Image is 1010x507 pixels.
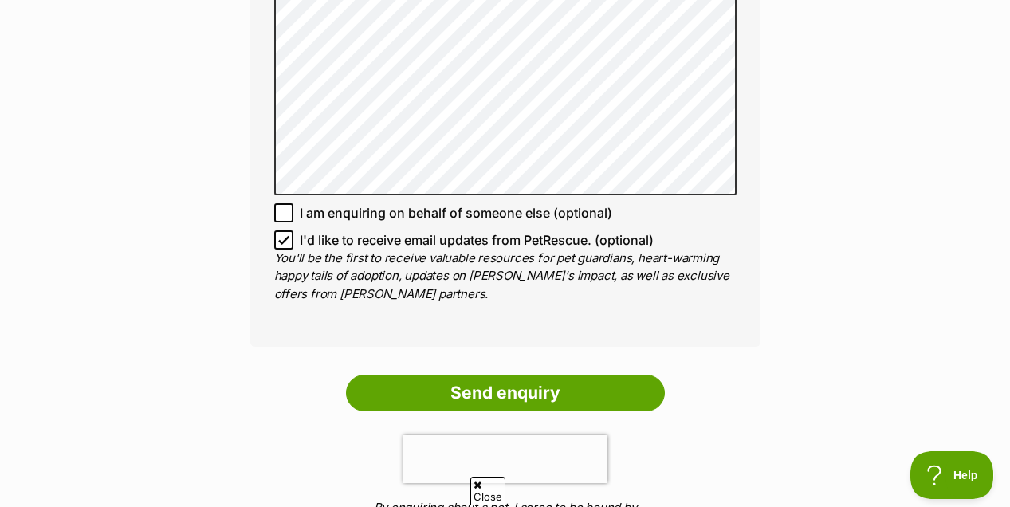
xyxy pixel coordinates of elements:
span: I am enquiring on behalf of someone else (optional) [300,203,612,222]
span: I'd like to receive email updates from PetRescue. (optional) [300,230,654,250]
iframe: Help Scout Beacon - Open [910,451,994,499]
iframe: reCAPTCHA [403,435,607,483]
span: Close [470,477,505,505]
input: Send enquiry [346,375,665,411]
p: You'll be the first to receive valuable resources for pet guardians, heart-warming happy tails of... [274,250,737,304]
